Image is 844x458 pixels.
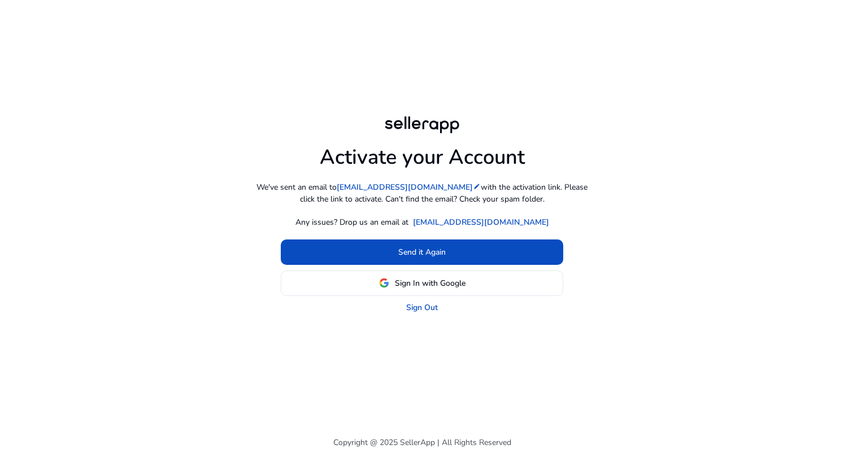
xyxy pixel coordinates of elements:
a: Sign Out [406,302,438,313]
a: [EMAIL_ADDRESS][DOMAIN_NAME] [337,181,481,193]
h1: Activate your Account [320,136,525,169]
span: Send it Again [398,246,446,258]
mat-icon: edit [473,182,481,190]
a: [EMAIL_ADDRESS][DOMAIN_NAME] [413,216,549,228]
span: Sign In with Google [395,277,465,289]
button: Sign In with Google [281,271,563,296]
img: google-logo.svg [379,278,389,288]
p: We've sent an email to with the activation link. Please click the link to activate. Can't find th... [253,181,591,205]
p: Any issues? Drop us an email at [295,216,408,228]
button: Send it Again [281,239,563,265]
